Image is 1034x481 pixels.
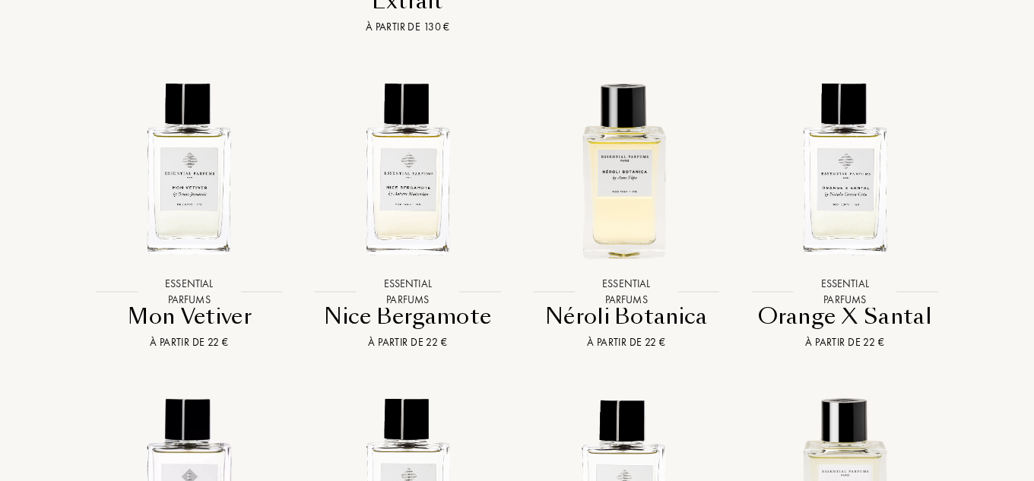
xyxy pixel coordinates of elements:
[305,19,512,35] div: À partir de 130 €
[90,71,287,267] img: Mon Vetiver Essential Parfums
[309,71,506,267] img: Nice Bergamote Essential Parfums
[747,71,944,267] img: Orange X Santal Essential Parfums
[299,54,518,369] a: Nice Bergamote Essential ParfumsEssential ParfumsNice BergamoteÀ partir de 22 €
[305,302,512,331] div: Nice Bergamote
[528,71,725,267] img: Néroli Botanica Essential Parfums
[523,302,730,331] div: Néroli Botanica
[517,54,736,369] a: Néroli Botanica Essential ParfumsEssential ParfumsNéroli BotanicaÀ partir de 22 €
[523,334,730,350] div: À partir de 22 €
[138,276,241,308] div: Essential Parfums
[742,302,949,331] div: Orange X Santal
[736,54,955,369] a: Orange X Santal Essential ParfumsEssential ParfumsOrange X SantalÀ partir de 22 €
[86,302,293,331] div: Mon Vetiver
[80,54,299,369] a: Mon Vetiver Essential ParfumsEssential ParfumsMon VetiverÀ partir de 22 €
[793,276,896,308] div: Essential Parfums
[575,276,678,308] div: Essential Parfums
[356,276,459,308] div: Essential Parfums
[305,334,512,350] div: À partir de 22 €
[742,334,949,350] div: À partir de 22 €
[86,334,293,350] div: À partir de 22 €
